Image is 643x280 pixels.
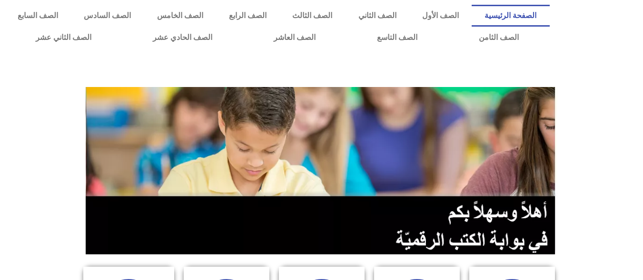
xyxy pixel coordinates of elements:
[409,5,472,27] a: الصف الأول
[472,5,549,27] a: الصفحة الرئيسية
[346,5,409,27] a: الصف الثاني
[448,27,549,48] a: الصف الثامن
[346,27,448,48] a: الصف التاسع
[71,5,144,27] a: الصف السادس
[279,5,345,27] a: الصف الثالث
[122,27,243,48] a: الصف الحادي عشر
[243,27,346,48] a: الصف العاشر
[216,5,279,27] a: الصف الرابع
[5,27,122,48] a: الصف الثاني عشر
[5,5,71,27] a: الصف السابع
[144,5,216,27] a: الصف الخامس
